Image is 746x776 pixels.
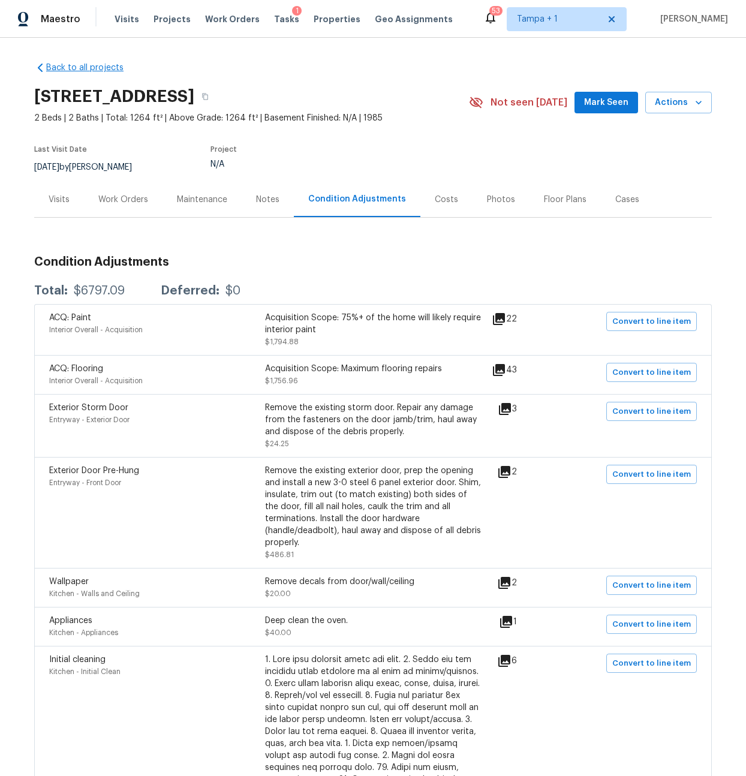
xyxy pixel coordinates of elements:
[584,95,628,110] span: Mark Seen
[194,86,216,107] button: Copy Address
[34,285,68,297] div: Total:
[497,654,555,668] div: 6
[487,194,515,206] div: Photos
[49,590,140,597] span: Kitchen - Walls and Ceiling
[41,13,80,25] span: Maestro
[49,314,91,322] span: ACQ: Paint
[645,92,712,114] button: Actions
[435,194,458,206] div: Costs
[606,465,697,484] button: Convert to line item
[492,5,500,17] div: 53
[612,366,691,380] span: Convert to line item
[34,146,87,153] span: Last Visit Date
[49,668,121,675] span: Kitchen - Initial Clean
[274,15,299,23] span: Tasks
[655,95,702,110] span: Actions
[49,326,143,333] span: Interior Overall - Acquisition
[98,194,148,206] div: Work Orders
[49,467,139,475] span: Exterior Door Pre-Hung
[517,13,599,25] span: Tampa + 1
[34,160,146,175] div: by [PERSON_NAME]
[308,193,406,205] div: Condition Adjustments
[492,312,555,326] div: 22
[49,629,118,636] span: Kitchen - Appliances
[161,285,219,297] div: Deferred:
[265,465,481,549] div: Remove the existing exterior door, prep the opening and install a new 3-0 steel 6 panel exterior ...
[210,160,441,169] div: N/A
[498,402,555,416] div: 3
[497,576,555,590] div: 2
[606,654,697,673] button: Convert to line item
[177,194,227,206] div: Maintenance
[49,616,92,625] span: Appliances
[612,579,691,592] span: Convert to line item
[210,146,237,153] span: Project
[497,465,555,479] div: 2
[49,194,70,206] div: Visits
[491,97,567,109] span: Not seen [DATE]
[265,629,291,636] span: $40.00
[574,92,638,114] button: Mark Seen
[612,405,691,419] span: Convert to line item
[49,416,130,423] span: Entryway - Exterior Door
[49,578,89,586] span: Wallpaper
[265,338,299,345] span: $1,794.88
[256,194,279,206] div: Notes
[115,13,139,25] span: Visits
[375,13,453,25] span: Geo Assignments
[34,112,469,124] span: 2 Beds | 2 Baths | Total: 1264 ft² | Above Grade: 1264 ft² | Basement Finished: N/A | 1985
[612,657,691,670] span: Convert to line item
[49,404,128,412] span: Exterior Storm Door
[225,285,240,297] div: $0
[34,91,194,103] h2: [STREET_ADDRESS]
[265,576,481,588] div: Remove decals from door/wall/ceiling
[265,377,298,384] span: $1,756.96
[74,285,125,297] div: $6797.09
[265,551,294,558] span: $486.81
[606,312,697,331] button: Convert to line item
[606,402,697,421] button: Convert to line item
[265,590,291,597] span: $20.00
[655,13,728,25] span: [PERSON_NAME]
[492,363,555,377] div: 43
[612,618,691,631] span: Convert to line item
[296,5,299,17] div: 1
[49,479,121,486] span: Entryway - Front Door
[205,13,260,25] span: Work Orders
[49,377,143,384] span: Interior Overall - Acquisition
[265,402,481,438] div: Remove the existing storm door. Repair any damage from the fasteners on the door jamb/trim, haul ...
[49,365,103,373] span: ACQ: Flooring
[615,194,639,206] div: Cases
[49,655,106,664] span: Initial cleaning
[34,163,59,172] span: [DATE]
[265,363,481,375] div: Acquisition Scope: Maximum flooring repairs
[265,615,481,627] div: Deep clean the oven.
[606,615,697,634] button: Convert to line item
[544,194,586,206] div: Floor Plans
[606,363,697,382] button: Convert to line item
[606,576,697,595] button: Convert to line item
[499,615,555,629] div: 1
[154,13,191,25] span: Projects
[34,256,712,268] h3: Condition Adjustments
[314,13,360,25] span: Properties
[34,62,149,74] a: Back to all projects
[612,315,691,329] span: Convert to line item
[265,312,481,336] div: Acquisition Scope: 75%+ of the home will likely require interior paint
[612,468,691,482] span: Convert to line item
[265,440,289,447] span: $24.25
